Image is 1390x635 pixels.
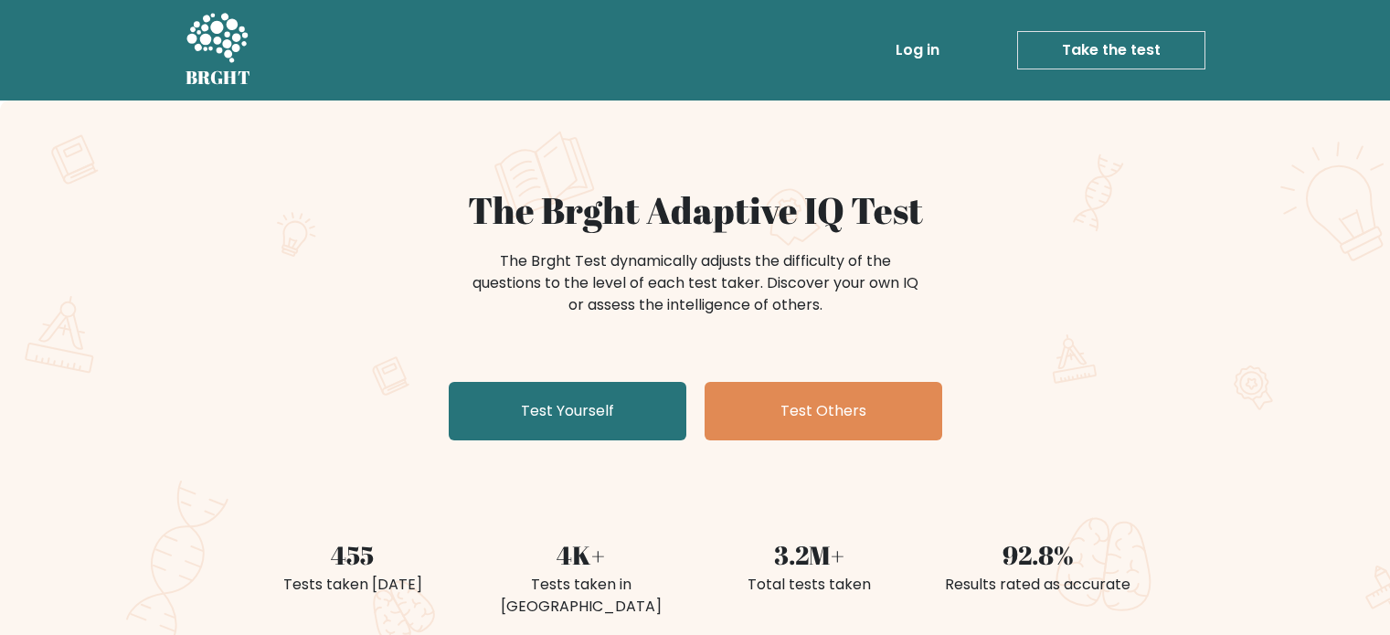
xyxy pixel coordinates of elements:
a: Log in [888,32,947,69]
div: Total tests taken [706,574,913,596]
a: Take the test [1017,31,1205,69]
div: Results rated as accurate [935,574,1141,596]
div: 92.8% [935,535,1141,574]
div: Tests taken [DATE] [249,574,456,596]
div: Tests taken in [GEOGRAPHIC_DATA] [478,574,684,618]
a: Test Yourself [449,382,686,440]
a: Test Others [705,382,942,440]
div: 4K+ [478,535,684,574]
div: The Brght Test dynamically adjusts the difficulty of the questions to the level of each test take... [467,250,924,316]
h1: The Brght Adaptive IQ Test [249,188,1141,232]
h5: BRGHT [186,67,251,89]
div: 455 [249,535,456,574]
a: BRGHT [186,7,251,93]
div: 3.2M+ [706,535,913,574]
